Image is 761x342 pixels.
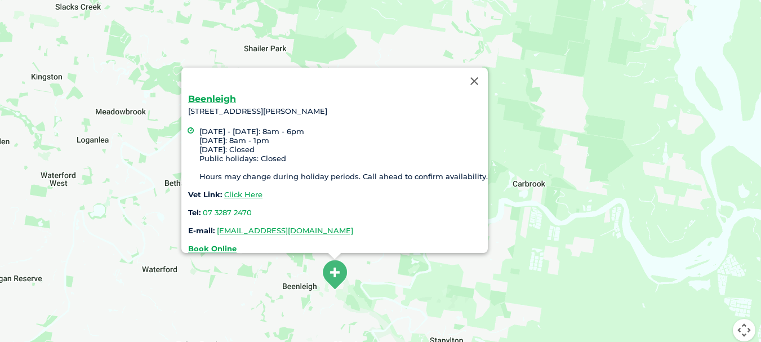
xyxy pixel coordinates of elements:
strong: Tel: [188,208,201,217]
div: [STREET_ADDRESS][PERSON_NAME] [188,95,488,253]
a: Book Online [188,244,237,253]
a: 07 3287 2470 [203,208,252,217]
div: Beenleigh [321,259,349,290]
button: Map camera controls [733,319,755,341]
strong: E-mail: [188,226,215,235]
li: [DATE] - [DATE]: 8am - 6pm [DATE]: 8am - 1pm [DATE]: Closed Public holidays: Closed Hours may cha... [199,127,488,181]
button: Close [461,68,488,95]
strong: Vet Link: [188,190,222,199]
a: Click Here [224,190,262,199]
a: [EMAIL_ADDRESS][DOMAIN_NAME] [217,226,353,235]
a: Beenleigh [188,94,236,104]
